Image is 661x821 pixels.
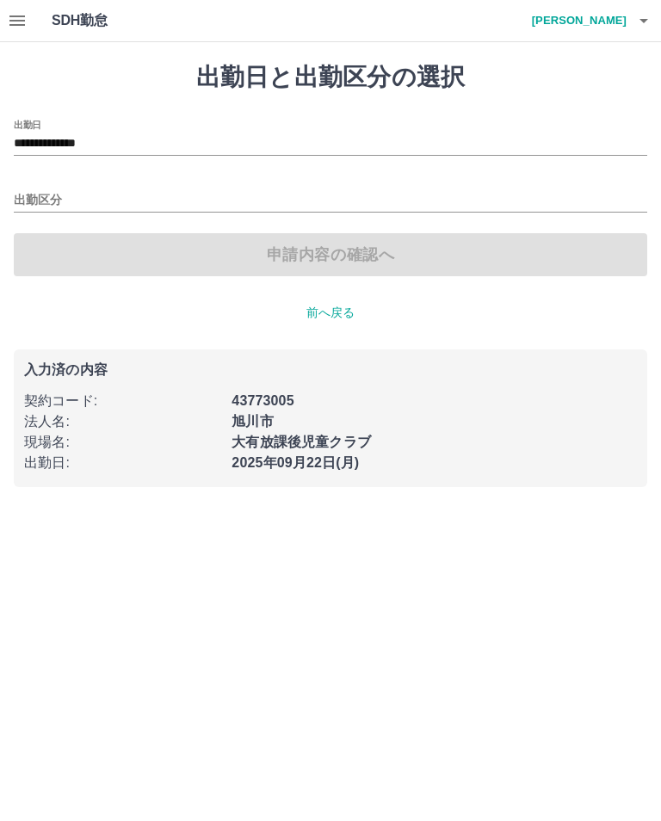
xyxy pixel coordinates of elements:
[24,391,221,411] p: 契約コード :
[232,414,273,429] b: 旭川市
[232,455,359,470] b: 2025年09月22日(月)
[14,63,647,92] h1: 出勤日と出勤区分の選択
[24,363,637,377] p: 入力済の内容
[232,435,371,449] b: 大有放課後児童クラブ
[24,453,221,473] p: 出勤日 :
[24,411,221,432] p: 法人名 :
[14,304,647,322] p: 前へ戻る
[14,118,41,131] label: 出勤日
[24,432,221,453] p: 現場名 :
[232,393,293,408] b: 43773005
